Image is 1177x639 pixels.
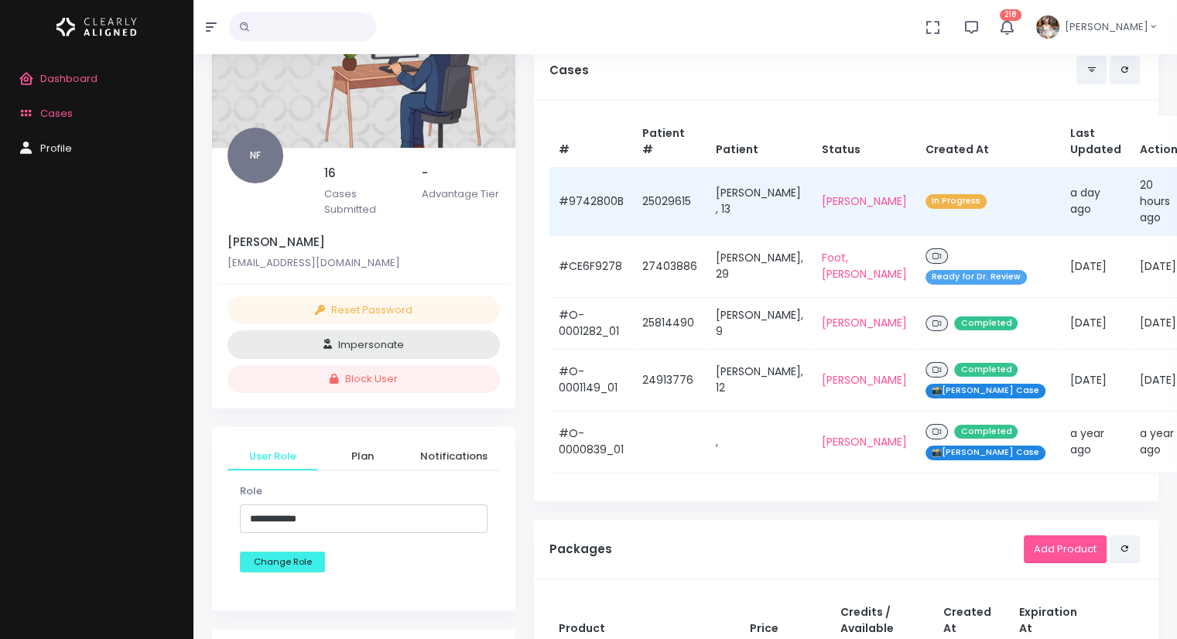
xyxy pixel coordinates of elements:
[916,116,1061,168] th: Created At
[1061,235,1131,297] td: [DATE]
[822,315,907,330] a: [PERSON_NAME]
[1061,411,1131,473] td: a year ago
[633,167,707,235] td: 25029615
[926,384,1045,398] span: 📸[PERSON_NAME] Case
[1065,19,1148,35] span: [PERSON_NAME]
[40,71,98,86] span: Dashboard
[330,449,395,464] span: Plan
[56,11,137,43] img: Logo Horizontal
[40,141,72,155] span: Profile
[240,484,262,499] label: Role
[549,349,633,411] td: #O-0001149_01
[421,186,499,202] p: Advantage Tier
[420,449,488,464] span: Notifications
[1034,13,1062,41] img: Header Avatar
[707,411,813,473] td: ,
[633,116,707,168] th: Patient #
[1061,297,1131,349] td: [DATE]
[954,425,1018,439] span: Completed
[926,446,1045,460] span: 📸[PERSON_NAME] Case
[549,411,633,473] td: #O-0000839_01
[1061,349,1131,411] td: [DATE]
[40,106,73,121] span: Cases
[822,250,907,282] a: Foot, [PERSON_NAME]
[324,186,402,217] p: Cases Submitted
[633,349,707,411] td: 24913776
[549,297,633,349] td: #O-0001282_01
[240,552,325,572] button: Change Role
[549,235,633,297] td: #CE6F9278
[549,63,1076,77] h5: Cases
[926,194,987,209] span: In Progress
[822,434,907,449] a: [PERSON_NAME]
[240,449,305,464] span: User Role
[228,128,283,183] span: NF
[549,116,633,168] th: #
[228,330,500,359] button: Impersonate
[633,235,707,297] td: 27403886
[549,167,633,235] td: #9742800B
[822,193,907,209] a: [PERSON_NAME]
[228,255,500,271] p: [EMAIL_ADDRESS][DOMAIN_NAME]
[954,316,1018,331] span: Completed
[707,297,813,349] td: [PERSON_NAME], 9
[1000,9,1021,21] span: 218
[633,297,707,349] td: 25814490
[813,116,916,168] th: Status
[707,116,813,168] th: Patient
[1061,167,1131,235] td: a day ago
[707,349,813,411] td: [PERSON_NAME], 12
[228,235,500,249] h5: [PERSON_NAME]
[707,167,813,235] td: [PERSON_NAME] , 13
[549,542,1024,556] h5: Packages
[1061,116,1131,168] th: Last Updated
[954,363,1018,378] span: Completed
[1024,535,1107,564] a: Add Product
[228,296,500,325] button: Reset Password
[707,235,813,297] td: [PERSON_NAME], 29
[228,365,500,394] button: Block User
[926,270,1027,285] span: Ready for Dr. Review
[421,166,499,180] h5: -
[822,372,907,388] a: [PERSON_NAME]
[324,166,402,180] h5: 16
